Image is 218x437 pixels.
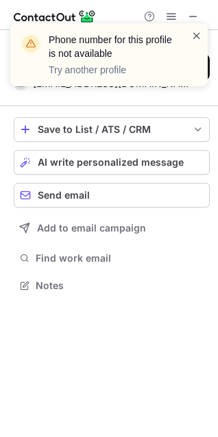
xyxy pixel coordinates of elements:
header: Phone number for this profile is not available [49,33,175,60]
span: AI write personalized message [38,157,184,168]
button: Find work email [14,249,210,268]
button: Send email [14,183,210,208]
span: Send email [38,190,90,201]
button: Notes [14,276,210,295]
span: Find work email [36,252,204,264]
span: Notes [36,279,204,292]
button: save-profile-one-click [14,117,210,142]
button: Add to email campaign [14,216,210,240]
p: Try another profile [49,63,175,77]
div: Save to List / ATS / CRM [38,124,186,135]
span: Add to email campaign [37,223,146,234]
img: ContactOut v5.3.10 [14,8,96,25]
button: AI write personalized message [14,150,210,175]
img: warning [20,33,42,55]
